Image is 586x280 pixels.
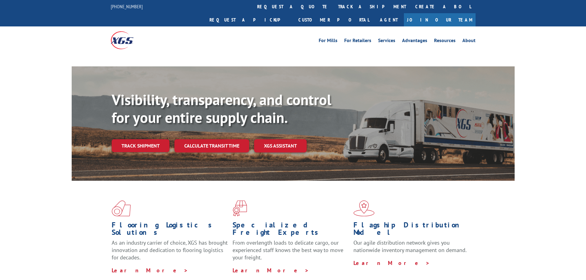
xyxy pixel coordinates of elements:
[434,38,456,45] a: Resources
[233,239,349,266] p: From overlength loads to delicate cargo, our experienced staff knows the best way to move your fr...
[462,38,476,45] a: About
[344,38,371,45] a: For Retailers
[294,13,374,26] a: Customer Portal
[112,221,228,239] h1: Flooring Logistics Solutions
[353,221,470,239] h1: Flagship Distribution Model
[111,3,143,10] a: [PHONE_NUMBER]
[112,139,169,152] a: Track shipment
[112,267,188,274] a: Learn More >
[319,38,337,45] a: For Mills
[174,139,249,152] a: Calculate transit time
[205,13,294,26] a: Request a pickup
[353,239,467,254] span: Our agile distribution network gives you nationwide inventory management on demand.
[233,221,349,239] h1: Specialized Freight Experts
[378,38,395,45] a: Services
[254,139,307,152] a: XGS ASSISTANT
[233,200,247,216] img: xgs-icon-focused-on-flooring-red
[404,13,476,26] a: Join Our Team
[353,259,430,266] a: Learn More >
[233,267,309,274] a: Learn More >
[112,90,331,127] b: Visibility, transparency, and control for your entire supply chain.
[374,13,404,26] a: Agent
[112,200,131,216] img: xgs-icon-total-supply-chain-intelligence-red
[112,239,228,261] span: As an industry carrier of choice, XGS has brought innovation and dedication to flooring logistics...
[353,200,375,216] img: xgs-icon-flagship-distribution-model-red
[402,38,427,45] a: Advantages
